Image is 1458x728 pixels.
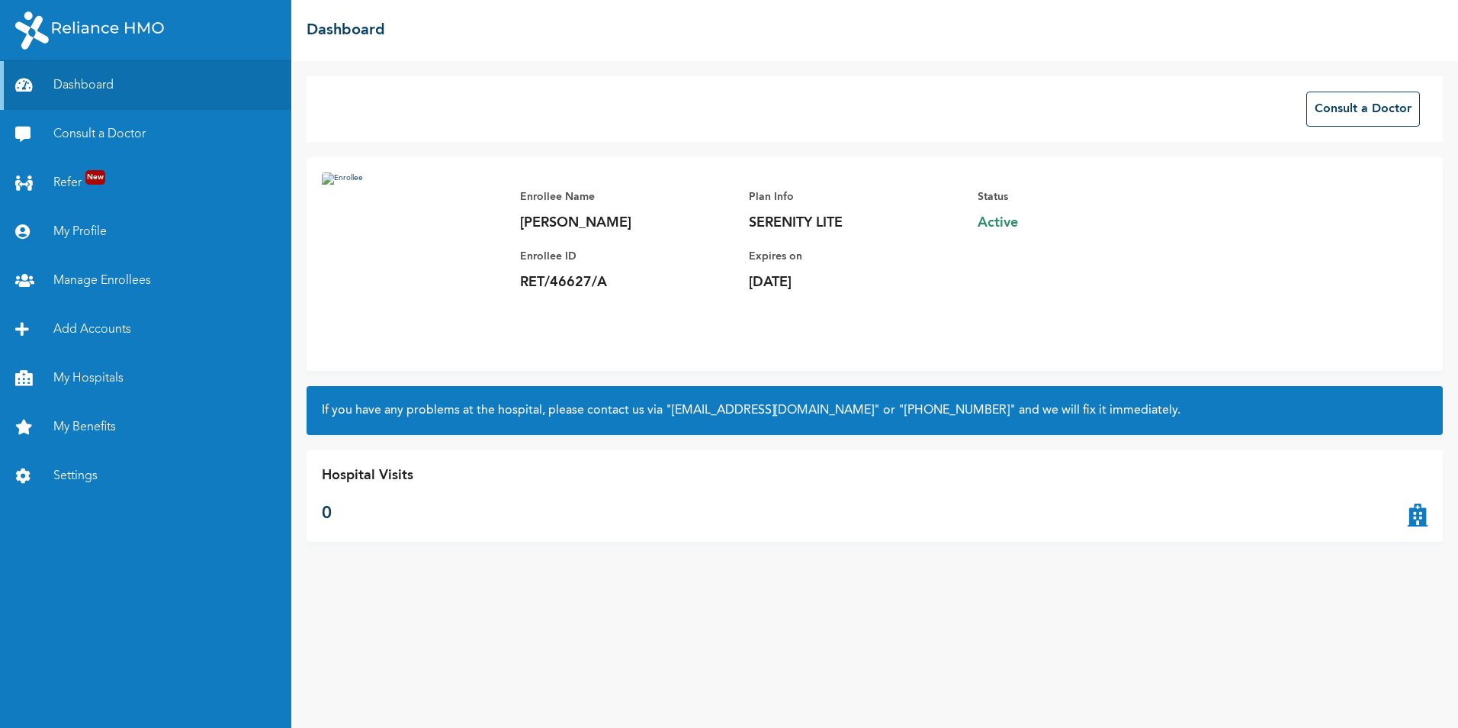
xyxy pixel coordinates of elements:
[322,172,505,356] img: Enrollee
[749,247,962,266] p: Expires on
[1306,92,1420,127] button: Consult a Doctor
[322,465,413,486] p: Hospital Visits
[520,188,734,206] p: Enrollee Name
[666,404,880,417] a: "[EMAIL_ADDRESS][DOMAIN_NAME]"
[749,273,962,292] p: [DATE]
[322,501,413,527] p: 0
[520,214,734,232] p: [PERSON_NAME]
[15,11,164,50] img: RelianceHMO's Logo
[978,214,1191,232] span: Active
[520,247,734,266] p: Enrollee ID
[307,19,385,42] h2: Dashboard
[898,404,1016,417] a: "[PHONE_NUMBER]"
[85,170,105,185] span: New
[520,273,734,292] p: RET/46627/A
[749,214,962,232] p: SERENITY LITE
[749,188,962,206] p: Plan Info
[978,188,1191,206] p: Status
[322,401,1427,420] h2: If you have any problems at the hospital, please contact us via or and we will fix it immediately.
